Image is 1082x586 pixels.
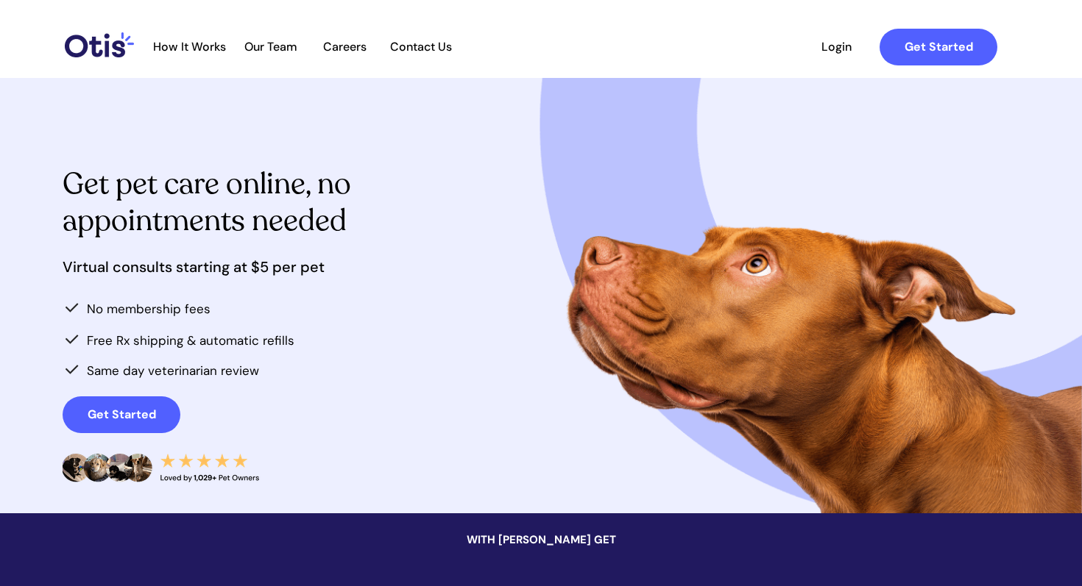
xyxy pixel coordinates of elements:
[382,40,459,54] a: Contact Us
[87,362,259,379] span: Same day veterinarian review
[88,407,156,422] strong: Get Started
[235,40,307,54] a: Our Team
[63,257,325,276] span: Virtual consults starting at $5 per pet
[146,40,233,54] a: How It Works
[880,29,997,65] a: Get Started
[87,301,211,317] span: No membership fees
[87,332,294,349] span: Free Rx shipping & automatic refills
[308,40,381,54] a: Careers
[802,40,870,54] span: Login
[63,396,180,433] a: Get Started
[905,39,973,54] strong: Get Started
[63,164,351,240] span: Get pet care online, no appointments needed
[802,29,870,65] a: Login
[467,532,616,547] span: WITH [PERSON_NAME] GET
